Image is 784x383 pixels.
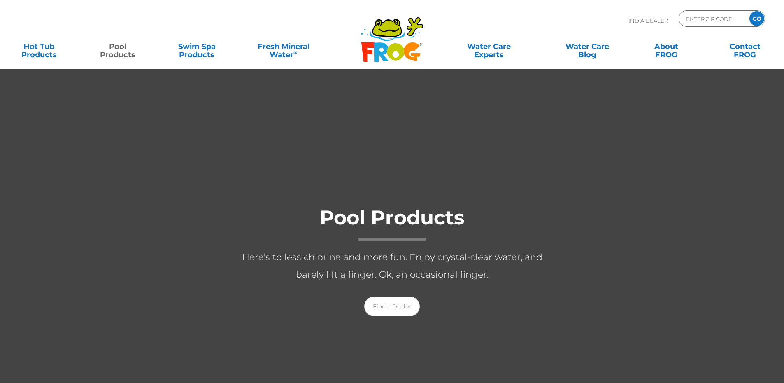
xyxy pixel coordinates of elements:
[635,38,697,55] a: AboutFROG
[87,38,149,55] a: PoolProducts
[714,38,776,55] a: ContactFROG
[556,38,618,55] a: Water CareBlog
[439,38,539,55] a: Water CareExperts
[245,38,322,55] a: Fresh MineralWater∞
[749,11,764,26] input: GO
[625,10,668,31] p: Find A Dealer
[166,38,228,55] a: Swim SpaProducts
[228,207,557,241] h1: Pool Products
[293,49,298,56] sup: ∞
[228,249,557,283] p: Here’s to less chlorine and more fun. Enjoy crystal-clear water, and barely lift a finger. Ok, an...
[364,297,420,316] a: Find a Dealer
[8,38,70,55] a: Hot TubProducts
[685,13,741,25] input: Zip Code Form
